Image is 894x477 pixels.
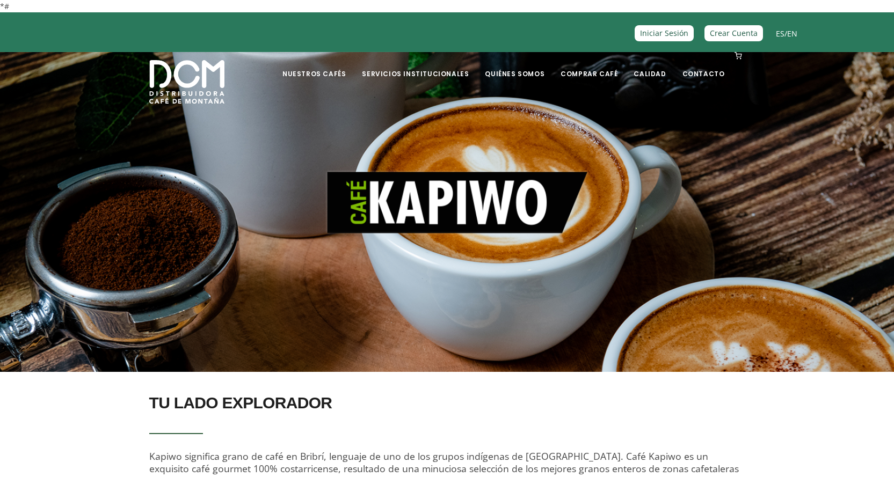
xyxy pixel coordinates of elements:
a: Nuestros Cafés [276,53,352,78]
a: Calidad [627,53,672,78]
a: Iniciar Sesión [635,25,694,41]
a: Crear Cuenta [704,25,763,41]
a: Servicios Institucionales [355,53,475,78]
a: Quiénes Somos [478,53,551,78]
a: EN [787,28,797,39]
a: ES [776,28,784,39]
a: Contacto [676,53,731,78]
span: / [776,27,797,40]
a: Comprar Café [554,53,624,78]
h2: TU LADO EXPLORADOR [149,388,745,418]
